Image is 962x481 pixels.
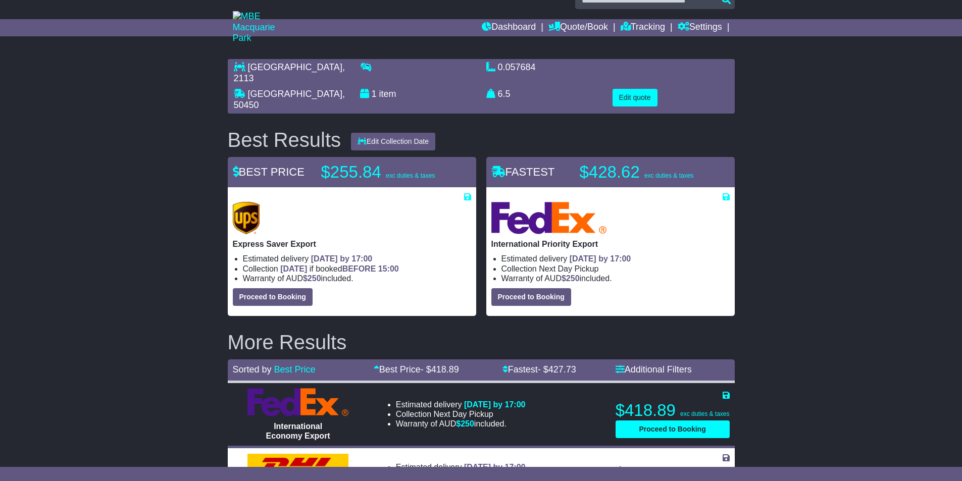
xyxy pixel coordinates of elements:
[342,264,376,273] span: BEFORE
[243,264,471,274] li: Collection
[378,264,399,273] span: 15:00
[351,133,435,150] button: Edit Collection Date
[539,264,598,273] span: Next Day Pickup
[491,166,555,178] span: FASTEST
[678,19,722,36] a: Settings
[280,264,307,273] span: [DATE]
[548,19,608,36] a: Quote/Book
[274,364,316,375] a: Best Price
[386,172,435,179] span: exc duties & taxes
[498,89,511,99] span: 6.5
[233,364,272,375] span: Sorted by
[374,364,459,375] a: Best Price- $418.89
[266,422,330,440] span: International Economy Export
[501,264,730,274] li: Collection
[233,288,313,306] button: Proceed to Booking
[233,11,293,44] img: MBE Macquarie Park
[566,274,580,283] span: 250
[431,364,459,375] span: 418.89
[243,254,471,263] li: Estimated delivery
[234,62,345,83] span: , 2113
[501,254,730,263] li: Estimated delivery
[233,166,305,178] span: BEST PRICE
[372,89,377,99] span: 1
[680,410,729,417] span: exc duties & taxes
[247,388,348,416] img: FedEx Express: International Economy Export
[491,288,571,306] button: Proceed to Booking
[501,274,730,283] li: Warranty of AUD included.
[580,162,706,182] p: $428.62
[562,274,580,283] span: $
[243,274,471,283] li: Warranty of AUD included.
[308,274,321,283] span: 250
[616,420,730,438] button: Proceed to Booking
[482,19,536,36] a: Dashboard
[616,364,692,375] a: Additional Filters
[538,364,576,375] span: - $
[233,239,471,249] p: Express Saver Export
[228,331,735,353] h2: More Results
[644,172,693,179] span: exc duties & taxes
[303,274,321,283] span: $
[464,463,526,471] span: [DATE] by 17:00
[311,254,373,263] span: [DATE] by 17:00
[379,89,396,99] span: item
[616,400,730,420] p: $418.89
[421,364,459,375] span: - $
[621,19,665,36] a: Tracking
[613,89,657,106] button: Edit quote
[223,129,346,151] div: Best Results
[502,364,576,375] a: Fastest- $427.73
[491,202,607,234] img: FedEx Express: International Priority Export
[570,254,631,263] span: [DATE] by 17:00
[396,400,526,409] li: Estimated delivery
[321,162,447,182] p: $255.84
[461,419,474,428] span: 250
[247,454,348,476] img: DHL: Express Worldwide Export
[396,409,526,419] li: Collection
[498,62,536,72] span: 0.057684
[464,400,526,409] span: [DATE] by 17:00
[548,364,576,375] span: 427.73
[234,89,345,110] span: , 50450
[396,462,552,472] li: Estimated delivery
[248,89,342,99] span: [GEOGRAPHIC_DATA]
[491,239,730,249] p: International Priority Export
[280,264,398,273] span: if booked
[233,202,260,234] img: UPS (new): Express Saver Export
[248,62,342,72] span: [GEOGRAPHIC_DATA]
[396,419,526,429] li: Warranty of AUD included.
[434,410,493,418] span: Next Day Pickup
[456,419,474,428] span: $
